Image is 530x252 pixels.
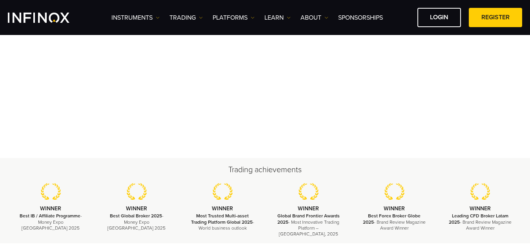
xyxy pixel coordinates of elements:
a: Instruments [111,13,160,22]
strong: Most Trusted Multi-asset Trading Platform Global 2025 [191,213,253,224]
strong: Best Forex Broker Globe 2025 [363,213,421,224]
strong: WINNER [212,205,233,212]
p: - World business outlook [189,213,256,231]
a: ABOUT [301,13,328,22]
a: Learn [264,13,291,22]
strong: WINNER [126,205,147,212]
a: SPONSORSHIPS [338,13,383,22]
p: - Most Innovative Trading Platform – [GEOGRAPHIC_DATA], 2025 [275,213,342,237]
h2: Trading achievements [8,164,522,175]
strong: WINNER [384,205,405,212]
strong: Best Global Broker 2025 [110,213,162,219]
a: INFINOX Logo [8,13,88,23]
strong: WINNER [298,205,319,212]
p: - Money Expo [GEOGRAPHIC_DATA] 2025 [18,213,84,231]
p: - Brand Review Magazine Award Winner [361,213,428,231]
strong: Best IB / Affiliate Programme [20,213,80,219]
p: - Money Expo [GEOGRAPHIC_DATA] 2025 [104,213,170,231]
strong: WINNER [470,205,491,212]
a: LOGIN [417,8,461,27]
strong: Leading CFD Broker Latam 2025 [449,213,508,224]
a: PLATFORMS [213,13,255,22]
p: - Brand Review Magazine Award Winner [447,213,514,231]
a: TRADING [169,13,203,22]
a: REGISTER [469,8,522,27]
strong: Global Brand Frontier Awards 2025 [277,213,340,224]
strong: WINNER [40,205,61,212]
